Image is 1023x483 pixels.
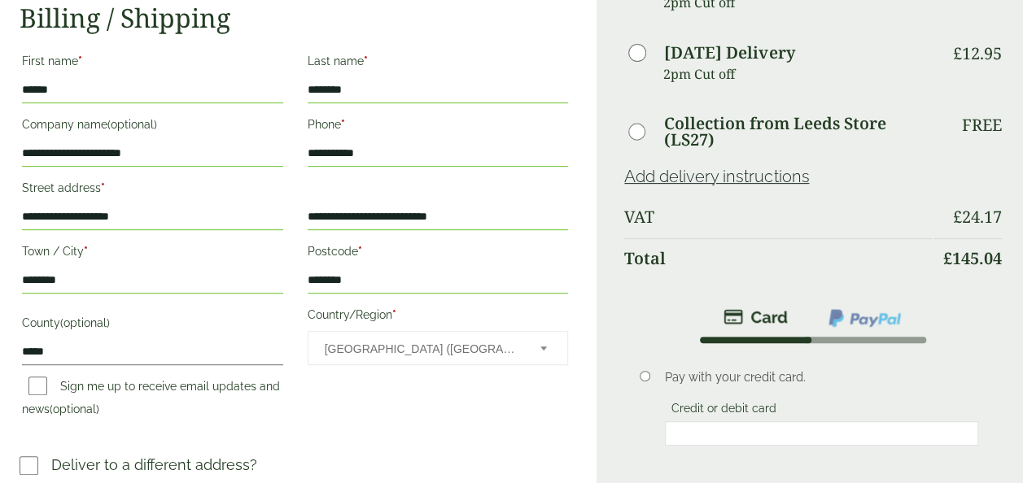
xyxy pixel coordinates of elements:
[943,247,952,269] span: £
[308,331,569,365] span: Country/Region
[20,2,571,33] h2: Billing / Shipping
[60,316,110,329] span: (optional)
[22,113,283,141] label: Company name
[962,115,1002,135] p: Free
[624,238,932,278] th: Total
[308,240,569,268] label: Postcode
[665,402,783,420] label: Credit or debit card
[663,115,932,148] label: Collection from Leeds Store (LS27)
[943,247,1002,269] bdi: 145.04
[308,113,569,141] label: Phone
[22,311,283,339] label: County
[364,54,368,67] abbr: required
[78,54,82,67] abbr: required
[827,307,903,329] img: ppcp-gateway.png
[22,176,283,204] label: Street address
[665,368,978,386] p: Pay with your credit card.
[624,198,932,237] th: VAT
[663,62,932,86] p: 2pm Cut off
[953,206,962,228] span: £
[84,245,88,258] abbr: required
[22,240,283,268] label: Town / City
[670,426,973,441] iframe: Secure card payment input frame
[664,45,794,61] label: [DATE] Delivery
[50,402,99,416] span: (optional)
[953,42,962,64] span: £
[101,181,105,194] abbr: required
[51,454,257,476] p: Deliver to a different address?
[953,206,1002,228] bdi: 24.17
[308,50,569,77] label: Last name
[107,118,157,131] span: (optional)
[392,308,396,321] abbr: required
[953,42,1002,64] bdi: 12.95
[341,118,345,131] abbr: required
[724,307,788,327] img: stripe.png
[308,303,569,331] label: Country/Region
[358,245,362,258] abbr: required
[28,376,47,395] input: Sign me up to receive email updates and news(optional)
[22,50,283,77] label: First name
[624,167,809,186] a: Add delivery instructions
[325,332,519,366] span: United Kingdom (UK)
[22,380,280,420] label: Sign me up to receive email updates and news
